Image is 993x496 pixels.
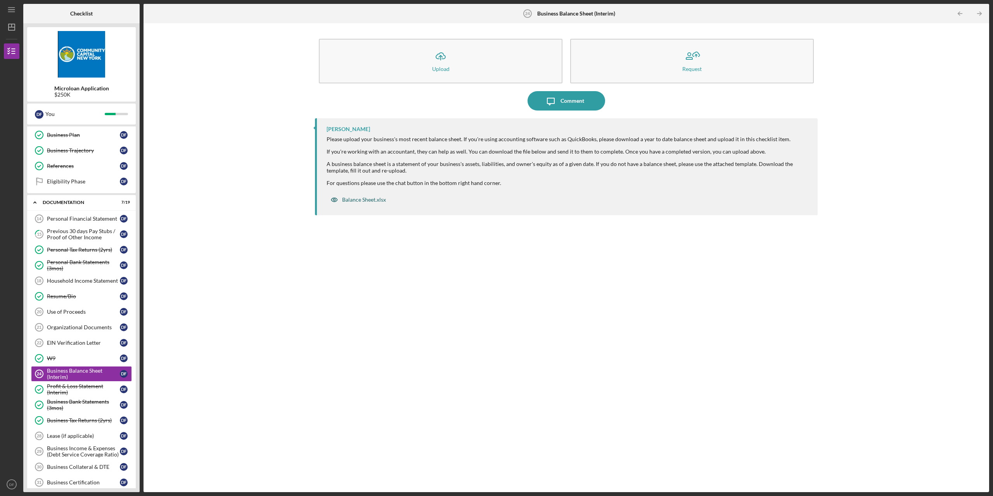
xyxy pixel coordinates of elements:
div: Profit & Loss Statement (Interim) [47,383,120,396]
div: Personal Tax Returns (2yrs) [47,247,120,253]
div: D F [120,448,128,455]
a: Business Tax Returns (2yrs)DF [31,413,132,428]
b: Microloan Application [54,85,109,92]
a: ReferencesDF [31,158,132,174]
div: D F [120,261,128,269]
a: 31Business CertificationDF [31,475,132,490]
div: Personal Financial Statement [47,216,120,222]
b: Checklist [70,10,93,17]
div: D F [120,417,128,424]
tspan: 24 [37,372,42,376]
div: D F [120,354,128,362]
a: Business Bank Statements (3mos)DF [31,397,132,413]
a: 14Personal Financial StatementDF [31,211,132,226]
a: 20Use of ProceedsDF [31,304,132,320]
a: 28Lease (if applicable)DF [31,428,132,444]
div: [PERSON_NAME] [327,126,370,132]
div: D F [120,230,128,238]
div: Household Income Statement [47,278,120,284]
tspan: 22 [37,340,42,345]
div: D F [120,432,128,440]
div: Upload [432,66,450,72]
a: Personal Tax Returns (2yrs)DF [31,242,132,258]
a: Profit & Loss Statement (Interim)DF [31,382,132,397]
a: 15Previous 30 days Pay Stubs / Proof of Other IncomeDF [31,226,132,242]
a: 30Business Collateral & DTEDF [31,459,132,475]
tspan: 21 [37,325,42,330]
tspan: 28 [37,434,42,438]
tspan: 18 [36,278,41,283]
div: 7 / 19 [116,200,130,205]
a: Personal Bank Statements (3mos)DF [31,258,132,273]
div: Please upload your business's most recent balance sheet. If you're using accounting software such... [327,136,810,186]
div: D F [120,370,128,378]
div: Organizational Documents [47,324,120,330]
a: 22EIN Verification LetterDF [31,335,132,351]
div: Business Plan [47,132,120,138]
div: Business Certification [47,479,120,486]
div: D F [35,110,43,119]
div: $250K [54,92,109,98]
div: D F [120,323,128,331]
div: Previous 30 days Pay Stubs / Proof of Other Income [47,228,120,240]
div: Request [682,66,702,72]
a: 21Organizational DocumentsDF [31,320,132,335]
button: Comment [528,91,605,111]
div: D F [120,277,128,285]
div: References [47,163,120,169]
b: Business Balance Sheet (Interim) [537,10,615,17]
tspan: 15 [37,232,42,237]
div: EIN Verification Letter [47,340,120,346]
text: DF [9,482,14,487]
tspan: 20 [37,309,42,314]
div: D F [120,178,128,185]
a: 18Household Income StatementDF [31,273,132,289]
div: D F [120,308,128,316]
div: D F [120,246,128,254]
a: Eligibility PhaseDF [31,174,132,189]
div: D F [120,385,128,393]
button: Balance Sheet.xlsx [327,192,390,207]
div: D F [120,463,128,471]
tspan: 24 [525,11,530,16]
a: 24Business Balance Sheet (Interim)DF [31,366,132,382]
div: W9 [47,355,120,361]
tspan: 30 [37,465,42,469]
a: W9DF [31,351,132,366]
div: D F [120,292,128,300]
div: Use of Proceeds [47,309,120,315]
a: Resume/BioDF [31,289,132,304]
div: Personal Bank Statements (3mos) [47,259,120,271]
div: Lease (if applicable) [47,433,120,439]
div: Eligibility Phase [47,178,120,185]
div: Business Income & Expenses (Debt Service Coverage Ratio) [47,445,120,458]
div: Resume/Bio [47,293,120,299]
div: D F [120,479,128,486]
div: You [45,107,105,121]
div: Documentation [43,200,111,205]
div: D F [120,147,128,154]
a: Business PlanDF [31,127,132,143]
div: Business Tax Returns (2yrs) [47,417,120,423]
div: D F [120,339,128,347]
tspan: 31 [37,480,42,485]
button: Request [570,39,814,83]
div: Business Bank Statements (3mos) [47,399,120,411]
button: DF [4,477,19,492]
a: Business TrajectoryDF [31,143,132,158]
div: D F [120,215,128,223]
div: Comment [561,91,584,111]
img: Product logo [27,31,136,78]
div: Business Balance Sheet (Interim) [47,368,120,380]
div: Business Trajectory [47,147,120,154]
button: Upload [319,39,562,83]
div: D F [120,131,128,139]
div: D F [120,162,128,170]
tspan: 14 [36,216,42,221]
tspan: 29 [37,449,42,454]
a: 29Business Income & Expenses (Debt Service Coverage Ratio)DF [31,444,132,459]
div: D F [120,401,128,409]
div: Balance Sheet.xlsx [342,197,386,203]
div: Business Collateral & DTE [47,464,120,470]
